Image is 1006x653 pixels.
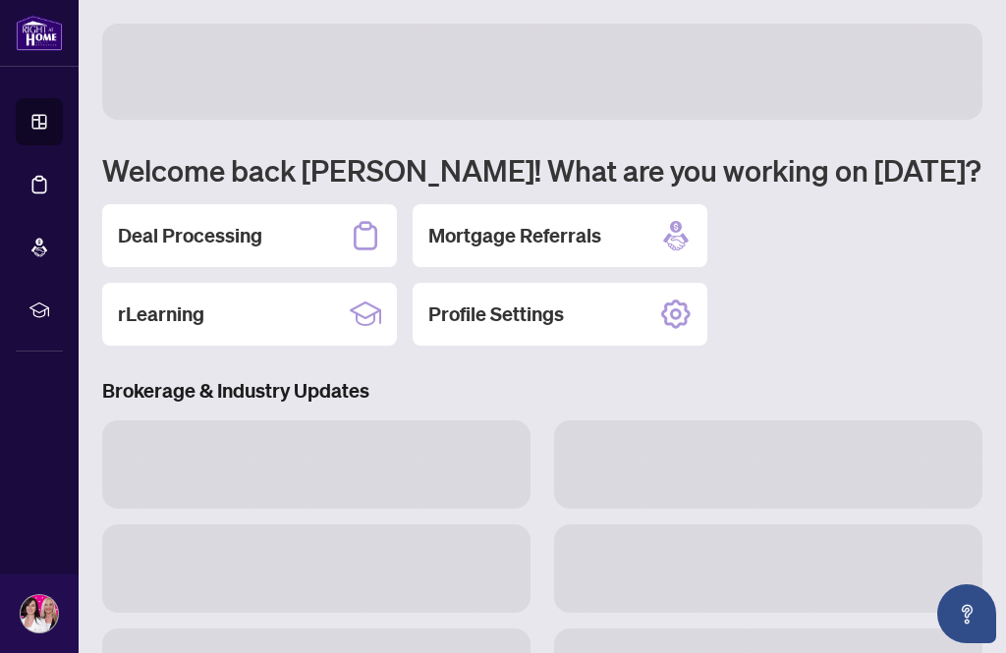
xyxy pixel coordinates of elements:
img: logo [16,15,63,51]
h2: Profile Settings [428,300,564,328]
h3: Brokerage & Industry Updates [102,377,982,405]
img: Profile Icon [21,595,58,632]
button: Open asap [937,584,996,643]
h2: Mortgage Referrals [428,222,601,249]
h2: rLearning [118,300,204,328]
h2: Deal Processing [118,222,262,249]
h1: Welcome back [PERSON_NAME]! What are you working on [DATE]? [102,151,982,189]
